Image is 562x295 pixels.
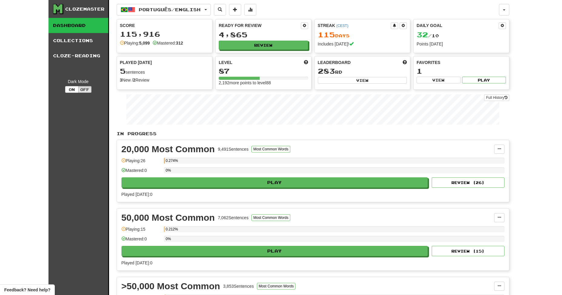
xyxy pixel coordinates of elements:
[318,59,351,65] span: Leaderboard
[318,77,407,84] button: View
[4,287,50,293] span: Open feedback widget
[244,4,256,15] button: More stats
[139,7,201,12] span: Português / English
[121,145,215,154] div: 20,000 Most Common
[117,131,509,137] p: In Progress
[121,226,161,236] div: Playing: 15
[120,67,209,75] div: sentences
[417,67,506,75] div: 1
[120,78,122,82] strong: 3
[48,48,108,63] a: Cloze-Reading
[218,146,248,152] div: 9,491 Sentences
[318,67,407,75] div: rd
[417,22,499,29] div: Daily Goal
[214,4,226,15] button: Search sentences
[48,18,108,33] a: Dashboard
[120,67,126,75] span: 5
[417,33,439,38] span: / 10
[484,94,509,101] a: Full History
[251,214,290,221] button: Most Common Words
[219,41,308,50] button: Review
[219,67,308,75] div: 87
[318,67,335,75] span: 283
[120,30,209,38] div: 115,916
[48,33,108,48] a: Collections
[432,246,504,256] button: Review (15)
[223,283,254,289] div: 3,853 Sentences
[78,86,91,93] button: Off
[318,30,335,39] span: 115
[121,213,215,222] div: 50,000 Most Common
[53,79,104,85] div: Dark Mode
[120,40,150,46] div: Playing:
[432,177,504,188] button: Review (26)
[121,282,220,291] div: >50,000 Most Common
[121,158,161,168] div: Playing: 26
[120,59,152,65] span: Played [DATE]
[318,22,391,28] div: Streak
[121,167,161,177] div: Mastered: 0
[336,24,348,28] a: (CEST)
[121,246,428,256] button: Play
[65,6,105,12] div: Clozemaster
[304,59,308,65] span: Score more points to level up
[219,80,308,86] div: 2,192 more points to level 88
[403,59,407,65] span: This week in points, UTC
[417,30,428,39] span: 32
[318,41,407,47] div: Includes [DATE]!
[120,77,209,83] div: New / Review
[121,177,428,188] button: Play
[251,146,290,153] button: Most Common Words
[417,41,506,47] div: Points [DATE]
[139,41,150,45] strong: 5,099
[65,86,78,93] button: On
[121,236,161,246] div: Mastered: 0
[229,4,241,15] button: Add sentence to collection
[219,31,308,39] div: 4,865
[318,31,407,39] div: Day s
[121,192,152,197] span: Played [DATE]: 0
[121,260,152,265] span: Played [DATE]: 0
[120,22,209,28] div: Score
[218,215,248,221] div: 7,062 Sentences
[117,4,211,15] button: Português/English
[153,40,183,46] div: Mastered:
[133,78,135,82] strong: 2
[417,77,461,83] button: View
[462,77,506,83] button: Play
[219,59,232,65] span: Level
[176,41,183,45] strong: 312
[257,283,296,290] button: Most Common Words
[219,22,301,28] div: Ready for Review
[417,59,506,65] div: Favorites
